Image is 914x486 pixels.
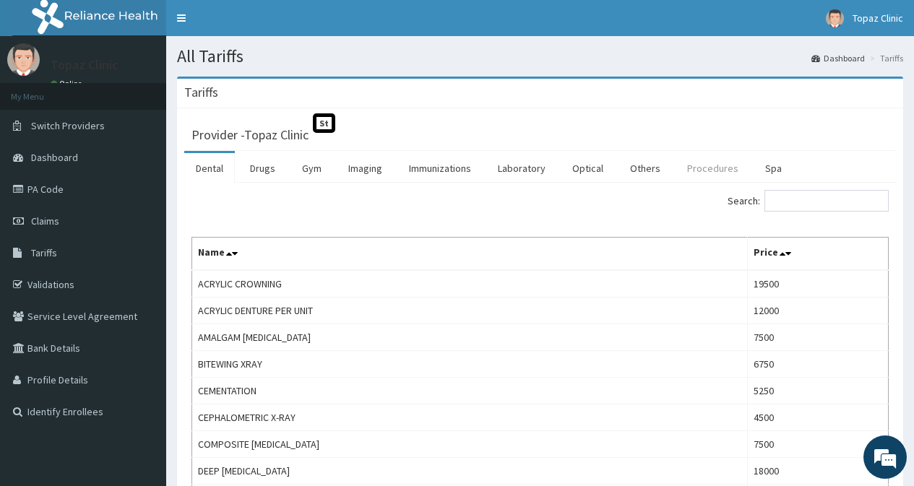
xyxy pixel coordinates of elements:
td: 5250 [747,378,888,404]
td: 19500 [747,270,888,298]
a: Dashboard [811,52,865,64]
img: User Image [7,43,40,76]
a: Imaging [337,153,394,183]
td: AMALGAM [MEDICAL_DATA] [192,324,748,351]
a: Spa [754,153,793,183]
a: Gym [290,153,333,183]
td: 12000 [747,298,888,324]
a: Dental [184,153,235,183]
td: CEMENTATION [192,378,748,404]
span: Switch Providers [31,119,105,132]
label: Search: [728,190,889,212]
p: Topaz Clinic [51,58,118,71]
li: Tariffs [866,52,903,64]
span: Dashboard [31,151,78,164]
td: DEEP [MEDICAL_DATA] [192,458,748,485]
h1: All Tariffs [177,47,903,66]
td: 7500 [747,431,888,458]
span: Claims [31,214,59,227]
td: 6750 [747,351,888,378]
td: BITEWING XRAY [192,351,748,378]
td: 4500 [747,404,888,431]
span: St [313,113,335,133]
td: ACRYLIC DENTURE PER UNIT [192,298,748,324]
a: Laboratory [486,153,557,183]
a: Drugs [238,153,287,183]
a: Immunizations [397,153,483,183]
td: COMPOSITE [MEDICAL_DATA] [192,431,748,458]
input: Search: [764,190,889,212]
img: User Image [826,9,844,27]
th: Name [192,238,748,271]
h3: Provider - Topaz Clinic [191,129,309,142]
span: Tariffs [31,246,57,259]
td: 7500 [747,324,888,351]
h3: Tariffs [184,86,218,99]
a: Others [618,153,672,183]
td: CEPHALOMETRIC X-RAY [192,404,748,431]
a: Optical [561,153,615,183]
a: Procedures [676,153,750,183]
span: Topaz Clinic [853,12,903,25]
th: Price [747,238,888,271]
td: 18000 [747,458,888,485]
a: Online [51,79,85,89]
td: ACRYLIC CROWNING [192,270,748,298]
